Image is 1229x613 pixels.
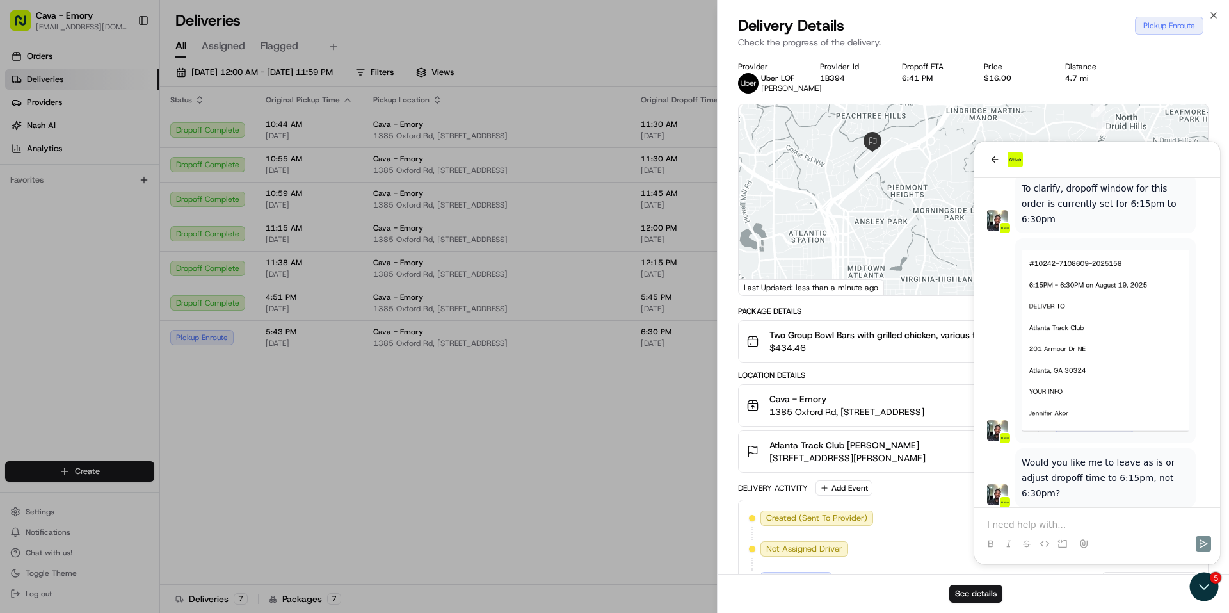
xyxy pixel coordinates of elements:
a: Open this area in Google Maps (opens a new window) [742,279,784,295]
button: Open customer support [2,2,31,31]
div: Last Updated: less than a minute ago [739,279,884,295]
span: 1385 Oxford Rd, [STREET_ADDRESS] [769,405,924,418]
span: [DATE] [1108,512,1134,524]
div: Distance [1065,61,1127,72]
span: Atlanta Track Club [PERSON_NAME] [769,439,919,452]
button: back [13,10,28,26]
span: Created (Sent To Provider) [766,512,867,524]
button: Add Event [815,480,872,496]
img: 1736555255976-a54dd68f-1ca7-489b-9aae-adbdc363a1c4 [26,356,36,366]
span: Uber LOF [761,73,794,83]
span: 6:30 PM [1150,439,1185,452]
div: 6:41 PM [902,73,963,83]
p: Check the progress of the delivery. [738,36,1209,49]
img: Wisdom Oko [13,343,33,368]
div: 5 [1096,122,1110,136]
span: Cava - Emory [769,393,826,405]
span: 12:31 AM EDT [1137,512,1192,524]
button: Cava - Emory1385 Oxford Rd, [STREET_ADDRESS]5:43 PM[DATE] [739,385,1208,426]
img: 1736555255976-a54dd68f-1ca7-489b-9aae-adbdc363a1c4 [26,81,36,92]
div: 4.7 mi [1065,73,1127,83]
button: 1B394 [820,73,845,83]
div: $16.00 [984,73,1045,83]
button: Map camera controls [1176,254,1201,280]
a: Terms [1127,287,1145,294]
span: 12:31 AM EDT [1137,543,1192,555]
div: 6 [1084,177,1098,191]
img: Wisdom Oko [13,69,33,94]
p: Would you like me to leave as is or adjust dropoff time to 6:15pm, not 6:30pm? [47,313,215,359]
span: Map data ©2025 Google [1050,287,1120,294]
p: To clarify, dropoff window for this order is currently set for 6:15pm to 6:30pm [47,39,215,85]
span: Delivery Details [738,15,844,36]
img: Google [742,279,784,295]
button: Send [221,395,237,410]
span: [DATE] [1108,543,1134,555]
span: 5:43 PM [1150,393,1185,405]
span: [PERSON_NAME] [761,83,822,94]
button: See details [949,585,1002,603]
span: [DATE] [1150,452,1185,464]
img: uber-new-logo.jpeg [738,73,759,94]
button: Two Group Bowl Bars with grilled chicken, various toppings, sides, and pita quarters for 20 peopl... [739,321,1208,362]
div: Dropoff ETA [902,61,963,72]
span: Two Group Bowl Bars with grilled chicken, various toppings, sides, and pita quarters for 20 peopl... [769,329,1180,341]
button: Keyboard shortcuts [987,286,1042,295]
span: Not Assigned Driver [766,543,842,555]
img: 1736555255976-a54dd68f-1ca7-489b-9aae-adbdc363a1c4 [26,291,36,302]
div: Provider [738,61,799,72]
img: Wisdom Oko [13,279,33,304]
div: Price [984,61,1045,72]
div: Package Details [738,306,1209,316]
img: Screenshot 2025-08-19 at 19.46.50.png [47,108,215,290]
div: 4 [1091,102,1105,117]
img: Go home [33,10,49,26]
button: Atlanta Track Club [PERSON_NAME][STREET_ADDRESS][PERSON_NAME]6:30 PM[DATE] [739,431,1208,472]
span: [DATE] [1150,405,1185,418]
span: [STREET_ADDRESS][PERSON_NAME] [769,452,926,464]
a: Report a map error [1153,287,1204,294]
div: Provider Id [820,61,881,72]
div: Delivery Activity [738,483,808,493]
div: Location Details [738,370,1209,380]
span: $434.46 [769,341,1180,354]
